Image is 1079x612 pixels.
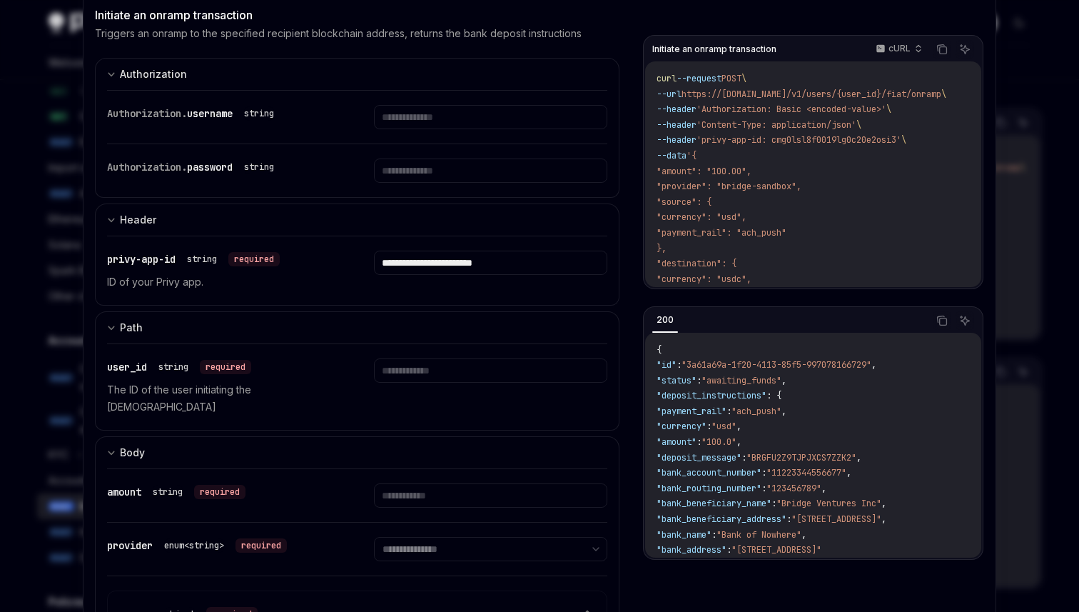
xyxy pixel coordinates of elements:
span: "Bridge Ventures Inc" [776,498,881,509]
span: curl [657,73,677,84]
span: "100.0" [701,436,736,448]
button: expand input section [95,311,619,343]
span: user_id [107,361,147,373]
span: "Bank of Nowhere" [716,529,801,541]
span: "source": { [657,196,711,208]
span: "destination": { [657,258,736,269]
span: , [846,467,851,478]
span: "11223344556677" [766,467,846,478]
button: Ask AI [956,311,974,330]
div: required [200,360,251,374]
span: "currency" [657,421,706,432]
span: "BRGFU2Z9TJPJXCS7ZZK2" [746,452,856,463]
div: 200 [652,311,678,328]
span: , [871,359,876,371]
div: Authorization.username [107,105,280,122]
div: user_id [107,358,251,376]
button: expand input section [95,58,619,90]
button: expand input section [95,204,619,236]
span: "currency": "usdc", [657,274,751,285]
div: Initiate an onramp transaction [95,6,619,24]
span: : [761,483,766,494]
span: "status" [657,375,696,386]
span: "bank_account_number" [657,467,761,478]
span: , [736,421,741,432]
div: Body [120,444,145,461]
span: : [696,436,701,448]
div: provider [107,537,287,554]
p: ID of your Privy app. [107,274,340,291]
span: POST [721,73,741,84]
span: 'Content-Type: application/json' [696,119,856,131]
span: , [881,513,886,525]
span: : { [766,390,781,401]
span: "deposit_instructions" [657,390,766,401]
span: : [771,498,776,509]
span: }, [657,243,667,254]
span: 'privy-app-id: cmg0lsl8f0019lg0c20e2osi3' [696,134,901,146]
span: --header [657,104,696,115]
span: https://[DOMAIN_NAME]/v1/users/{user_id}/fiat/onramp [682,89,941,100]
span: : [726,406,731,417]
span: "payment_rail": "ach_push" [657,227,786,239]
span: , [736,436,741,448]
span: "3a61a69a-1f20-4113-85f5-997078166729" [682,359,871,371]
span: "payment_rail" [657,406,726,417]
span: Authorization. [107,107,187,120]
span: : [741,452,746,463]
span: \ [856,119,861,131]
span: "[STREET_ADDRESS]" [791,513,881,525]
div: Path [120,319,143,336]
span: , [856,452,861,463]
span: password [187,161,233,174]
span: "bank_address" [657,544,726,556]
p: The ID of the user initiating the [DEMOGRAPHIC_DATA] [107,381,340,416]
span: \ [901,134,906,146]
button: Copy the contents from the code block [933,40,951,59]
span: "bank_routing_number" [657,483,761,494]
span: privy-app-id [107,253,176,266]
span: "[STREET_ADDRESS]" [731,544,821,556]
span: : [677,359,682,371]
div: required [228,252,280,266]
span: '{ [687,150,696,161]
span: --header [657,119,696,131]
p: Triggers an onramp to the specified recipient blockchain address, returns the bank deposit instru... [95,26,582,41]
span: \ [886,104,891,115]
span: "bank_name" [657,529,711,541]
span: "amount" [657,436,696,448]
div: Authorization.password [107,159,280,176]
span: "provider": "bridge-sandbox", [657,181,801,192]
span: "ach_push" [731,406,781,417]
div: Header [120,211,156,229]
span: "bank_beneficiary_address" [657,513,786,525]
span: --request [677,73,721,84]
span: , [801,529,806,541]
span: : [786,513,791,525]
span: , [781,406,786,417]
span: : [696,375,701,386]
span: "amount": "100.00", [657,166,751,177]
span: { [657,344,662,356]
span: : [706,421,711,432]
span: Initiate an onramp transaction [652,44,776,55]
button: Copy the contents from the code block [933,311,951,330]
span: --url [657,89,682,100]
span: "awaiting_funds" [701,375,781,386]
span: --data [657,150,687,161]
span: Authorization. [107,161,187,174]
span: , [781,375,786,386]
span: \ [741,73,746,84]
button: expand input section [95,436,619,468]
span: "123456789" [766,483,821,494]
div: required [235,538,287,553]
span: : [711,529,716,541]
span: "id" [657,359,677,371]
div: privy-app-id [107,251,280,268]
div: required [194,485,245,499]
p: cURL [888,43,911,54]
span: --header [657,134,696,146]
button: Ask AI [956,40,974,59]
span: , [821,483,826,494]
span: : [761,467,766,478]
